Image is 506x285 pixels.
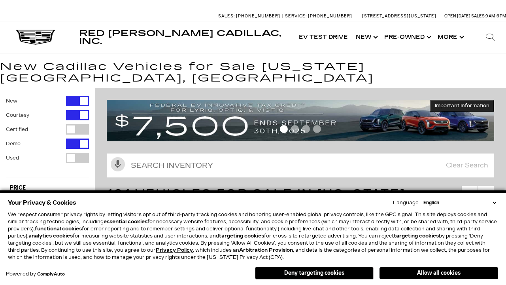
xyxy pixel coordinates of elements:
[6,111,29,119] label: Courtesy
[485,13,506,19] span: 9 AM-6 PM
[380,21,434,53] a: Pre-Owned
[8,197,76,208] span: Your Privacy & Cookies
[444,13,470,19] span: Open [DATE]
[394,233,439,239] strong: targeting cookies
[6,154,19,162] label: Used
[8,211,498,261] p: We respect consumer privacy rights by letting visitors opt out of third-party tracking cookies an...
[218,13,235,19] span: Sales:
[107,186,436,217] span: 101 Vehicles for Sale in [US_STATE][GEOGRAPHIC_DATA], [GEOGRAPHIC_DATA]
[255,267,374,279] button: Deny targeting cookies
[295,21,352,53] a: EV Test Drive
[430,100,494,112] button: Important Information
[79,29,287,45] a: Red [PERSON_NAME] Cadillac, Inc.
[236,13,280,19] span: [PHONE_NUMBER]
[6,272,65,277] div: Powered by
[107,100,494,141] img: vrp-tax-ending-august-version
[421,199,498,206] select: Language Select
[10,184,85,192] h5: Price
[218,14,282,18] a: Sales: [PHONE_NUMBER]
[28,233,73,239] strong: analytics cookies
[16,30,55,45] img: Cadillac Dark Logo with Cadillac White Text
[291,125,299,133] span: Go to slide 2
[37,272,65,277] a: ComplyAuto
[282,14,354,18] a: Service: [PHONE_NUMBER]
[104,219,147,224] strong: essential cookies
[239,247,293,253] strong: Arbitration Provision
[35,226,82,232] strong: functional cookies
[308,13,352,19] span: [PHONE_NUMBER]
[6,97,17,105] label: New
[362,13,436,19] a: [STREET_ADDRESS][US_STATE]
[6,140,21,148] label: Demo
[6,125,28,133] label: Certified
[280,125,288,133] span: Go to slide 1
[111,157,125,171] svg: Click to toggle on voice search
[302,125,310,133] span: Go to slide 3
[313,125,321,133] span: Go to slide 4
[79,28,281,46] span: Red [PERSON_NAME] Cadillac, Inc.
[219,233,264,239] strong: targeting cookies
[434,21,466,53] button: More
[393,200,420,205] div: Language:
[435,103,489,109] span: Important Information
[6,96,89,177] div: Filter by Vehicle Type
[352,21,380,53] a: New
[107,153,494,178] input: Search Inventory
[156,247,193,253] a: Privacy Policy
[471,13,485,19] span: Sales:
[379,267,498,279] button: Allow all cookies
[285,13,307,19] span: Service:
